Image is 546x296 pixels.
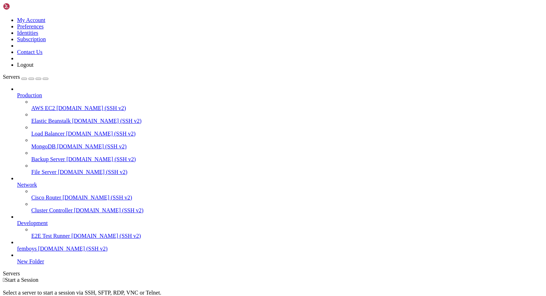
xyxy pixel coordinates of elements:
a: Backup Server [DOMAIN_NAME] (SSH v2) [31,156,543,163]
a: Network [17,182,543,188]
a: Elastic Beanstalk [DOMAIN_NAME] (SSH v2) [31,118,543,124]
a: New Folder [17,258,543,265]
div: Servers [3,270,543,277]
li: femboys [DOMAIN_NAME] (SSH v2) [17,239,543,252]
a: Contact Us [17,49,43,55]
a: Load Balancer [DOMAIN_NAME] (SSH v2) [31,131,543,137]
a: E2E Test Runner [DOMAIN_NAME] (SSH v2) [31,233,543,239]
li: Elastic Beanstalk [DOMAIN_NAME] (SSH v2) [31,111,543,124]
span: File Server [31,169,57,175]
span: femboys [17,246,37,252]
span: Start a Session [5,277,38,283]
a: AWS EC2 [DOMAIN_NAME] (SSH v2) [31,105,543,111]
a: File Server [DOMAIN_NAME] (SSH v2) [31,169,543,175]
span: [DOMAIN_NAME] (SSH v2) [74,207,144,213]
span: Servers [3,74,20,80]
span: E2E Test Runner [31,233,70,239]
li: Network [17,175,543,214]
li: MongoDB [DOMAIN_NAME] (SSH v2) [31,137,543,150]
a: Servers [3,74,48,80]
span: AWS EC2 [31,105,55,111]
span: Development [17,220,48,226]
span: MongoDB [31,143,55,149]
span: [DOMAIN_NAME] (SSH v2) [57,143,127,149]
span:  [3,277,5,283]
a: Production [17,92,543,99]
a: Cisco Router [DOMAIN_NAME] (SSH v2) [31,194,543,201]
span: Elastic Beanstalk [31,118,71,124]
a: Subscription [17,36,46,42]
li: E2E Test Runner [DOMAIN_NAME] (SSH v2) [31,226,543,239]
span: [DOMAIN_NAME] (SSH v2) [58,169,128,175]
li: Backup Server [DOMAIN_NAME] (SSH v2) [31,150,543,163]
span: [DOMAIN_NAME] (SSH v2) [71,233,141,239]
span: Production [17,92,42,98]
span: [DOMAIN_NAME] (SSH v2) [63,194,132,201]
span: [DOMAIN_NAME] (SSH v2) [57,105,126,111]
li: File Server [DOMAIN_NAME] (SSH v2) [31,163,543,175]
li: Cluster Controller [DOMAIN_NAME] (SSH v2) [31,201,543,214]
li: Production [17,86,543,175]
li: New Folder [17,252,543,265]
span: [DOMAIN_NAME] (SSH v2) [66,131,136,137]
span: Backup Server [31,156,65,162]
a: My Account [17,17,45,23]
a: Identities [17,30,38,36]
a: Preferences [17,23,44,29]
a: femboys [DOMAIN_NAME] (SSH v2) [17,246,543,252]
a: MongoDB [DOMAIN_NAME] (SSH v2) [31,143,543,150]
a: Logout [17,62,33,68]
a: Development [17,220,543,226]
img: Shellngn [3,3,44,10]
li: Development [17,214,543,239]
span: New Folder [17,258,44,264]
span: Load Balancer [31,131,65,137]
span: [DOMAIN_NAME] (SSH v2) [72,118,142,124]
span: Cisco Router [31,194,61,201]
span: [DOMAIN_NAME] (SSH v2) [38,246,108,252]
li: Load Balancer [DOMAIN_NAME] (SSH v2) [31,124,543,137]
span: Network [17,182,37,188]
span: Cluster Controller [31,207,73,213]
li: Cisco Router [DOMAIN_NAME] (SSH v2) [31,188,543,201]
li: AWS EC2 [DOMAIN_NAME] (SSH v2) [31,99,543,111]
a: Cluster Controller [DOMAIN_NAME] (SSH v2) [31,207,543,214]
span: [DOMAIN_NAME] (SSH v2) [66,156,136,162]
